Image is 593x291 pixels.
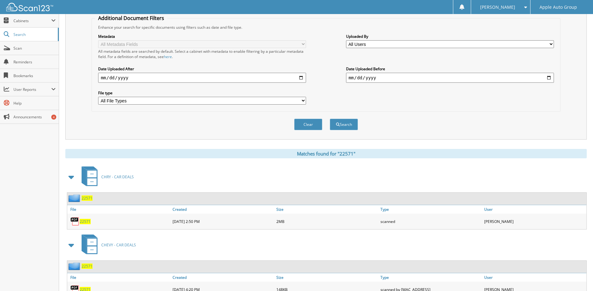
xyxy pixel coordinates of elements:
div: 2MB [275,215,379,228]
a: 22571 [82,195,93,201]
iframe: Chat Widget [562,261,593,291]
label: Uploaded By [346,34,554,39]
a: Created [171,205,275,214]
span: Scan [13,46,56,51]
label: Date Uploaded Before [346,66,554,72]
a: 22571 [80,219,91,224]
img: folder2.png [68,262,82,270]
a: Type [379,205,483,214]
input: start [98,73,306,83]
span: Help [13,101,56,106]
span: Search [13,32,55,37]
input: end [346,73,554,83]
div: Matches found for "22571" [65,149,587,158]
span: Bookmarks [13,73,56,78]
a: CHRY - CAR DEALS [78,165,134,189]
span: CHEVY - CAR DEALS [101,242,136,248]
div: [PERSON_NAME] [483,215,586,228]
span: Reminders [13,59,56,65]
button: Search [330,119,358,130]
a: User [483,273,586,282]
label: Date Uploaded After [98,66,306,72]
a: 22571 [82,264,93,269]
a: here [164,54,172,59]
span: [PERSON_NAME] [480,5,515,9]
span: Apple Auto Group [540,5,577,9]
legend: Additional Document Filters [95,15,167,22]
span: Cabinets [13,18,51,23]
a: Size [275,205,379,214]
div: [DATE] 2:50 PM [171,215,275,228]
button: Clear [294,119,322,130]
a: Size [275,273,379,282]
label: Metadata [98,34,306,39]
label: File type [98,90,306,96]
a: CHEVY - CAR DEALS [78,233,136,257]
span: User Reports [13,87,51,92]
div: All metadata fields are searched by default. Select a cabinet with metadata to enable filtering b... [98,49,306,59]
a: User [483,205,586,214]
a: File [67,273,171,282]
a: Type [379,273,483,282]
div: 4 [51,115,56,120]
span: CHRY - CAR DEALS [101,174,134,180]
div: scanned [379,215,483,228]
a: Created [171,273,275,282]
img: folder2.png [68,194,82,202]
div: Enhance your search for specific documents using filters such as date and file type. [95,25,557,30]
span: Announcements [13,114,56,120]
img: scan123-logo-white.svg [6,3,53,11]
img: PDF.png [70,217,80,226]
a: File [67,205,171,214]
